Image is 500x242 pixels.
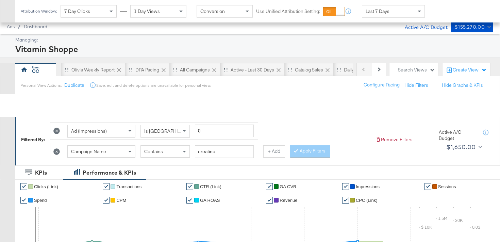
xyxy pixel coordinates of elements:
div: $155,270.00 [454,23,485,31]
button: Hide Graphs & KPIs [442,82,483,88]
div: KPIs [35,169,47,177]
div: Filtered By: [21,136,45,143]
span: Clicks (Link) [34,184,58,189]
span: Ad (Impressions) [71,128,107,134]
div: Drag to reorder tab [129,68,132,71]
button: $1,650.00 [444,142,483,152]
div: Managing: [15,37,491,43]
div: Daily Report [344,67,369,73]
span: Conversion [200,8,225,14]
input: Enter a number [195,125,254,137]
a: ✔ [342,197,349,204]
button: $155,270.00 [451,21,493,32]
div: $1,650.00 [446,142,476,152]
span: 7 Day Clicks [64,8,90,14]
label: Use Unified Attribution Setting: [256,8,320,15]
div: OC [32,68,39,75]
div: Attribution Window: [20,9,57,14]
div: All Campaigns [180,67,210,73]
a: ✔ [20,183,27,190]
span: Spend [34,198,47,203]
div: Active A/C Budget [398,21,448,32]
div: Performance & KPIs [83,169,136,177]
div: Drag to reorder tab [224,68,228,71]
input: Enter a search term [195,145,254,158]
span: CPM [116,198,126,203]
div: Drag to reorder tab [65,68,68,71]
span: Is [GEOGRAPHIC_DATA] [144,128,196,134]
div: Search Views [398,67,435,73]
a: ✔ [342,183,349,190]
a: ✔ [266,183,273,190]
span: Contains [144,148,163,155]
span: 1 Day Views [134,8,160,14]
div: DPA Pacing [135,67,159,73]
a: ✔ [186,183,193,190]
div: Drag to reorder tab [173,68,177,71]
button: Hide Filters [404,82,428,88]
span: GA ROAS [200,198,220,203]
div: Active - Last 30 Days [231,67,274,73]
a: ✔ [20,197,27,204]
span: CTR (Link) [200,184,221,189]
button: Remove Filters [376,136,413,143]
a: ✔ [186,197,193,204]
span: Impressions [356,184,380,189]
a: ✔ [103,197,110,204]
a: ✔ [103,183,110,190]
span: Transactions [116,184,141,189]
span: Sessions [438,184,456,189]
div: Save, edit and delete options are unavailable for personal view. [96,83,211,88]
div: Personal View Actions: [20,83,62,88]
a: ✔ [266,197,273,204]
span: Last 7 Days [366,8,389,14]
span: CPC (Link) [356,198,378,203]
div: Olivia Weekly Report [71,67,115,73]
div: Vitamin Shoppe [15,43,491,55]
span: Revenue [280,198,297,203]
a: ✔ [424,183,431,190]
span: Campaign Name [71,148,106,155]
div: Catalog Sales [295,67,323,73]
button: + Add [263,145,285,158]
div: Drag to reorder tab [337,68,341,71]
a: Dashboard [24,24,47,29]
div: Active A/C Budget [439,129,476,142]
button: Duplicate [64,82,84,88]
div: Drag to reorder tab [288,68,292,71]
span: / [15,24,24,29]
button: Configure Pacing [359,79,404,91]
span: GA CVR [280,184,296,189]
div: Create View [453,67,487,74]
span: Ads [7,24,15,29]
